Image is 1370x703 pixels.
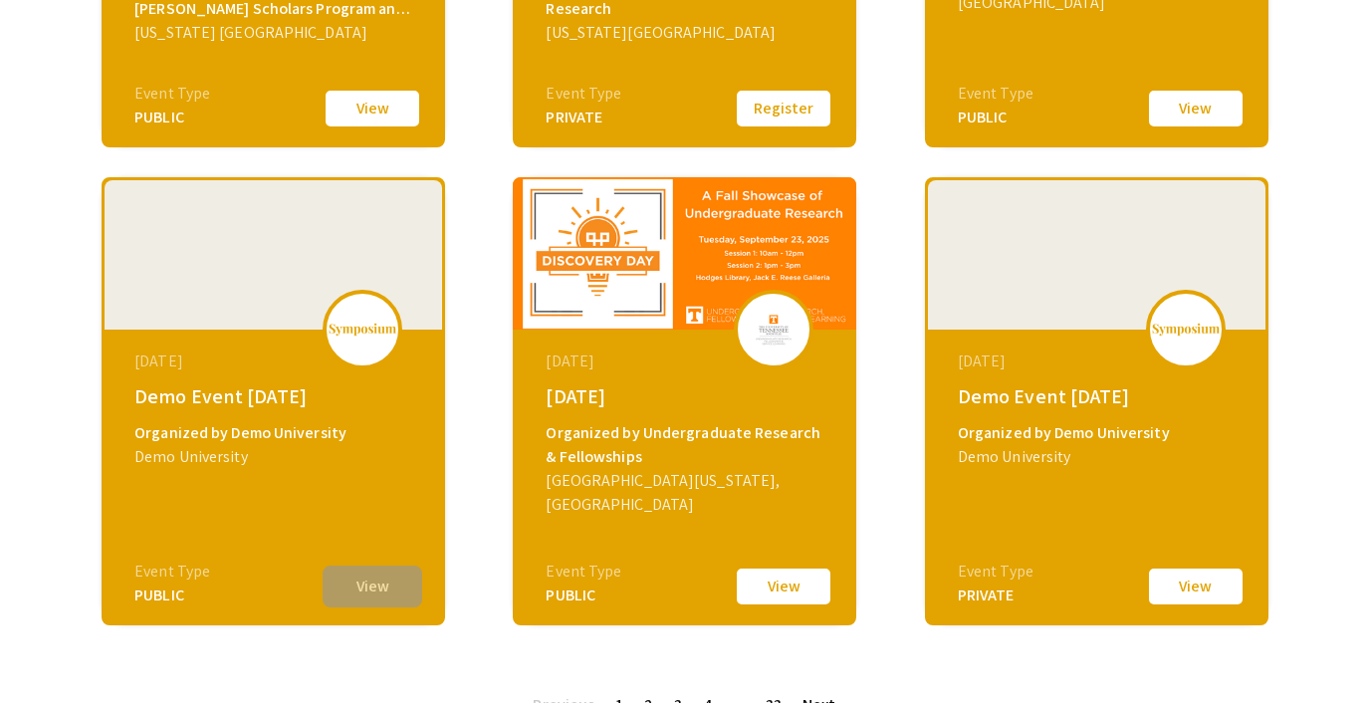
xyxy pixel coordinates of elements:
button: View [734,566,833,607]
img: discovery-day-2025_eventLogo_8ba5b6_.png [744,304,803,353]
div: PUBLIC [134,584,210,607]
div: Event Type [134,82,210,106]
div: PUBLIC [958,106,1033,129]
div: Event Type [134,560,210,584]
div: Organized by Demo University [958,421,1241,445]
img: discovery-day-2025_eventCoverPhoto_44667f__thumb.png [513,177,856,330]
iframe: Chat [15,613,85,688]
div: Event Type [546,560,621,584]
div: [DATE] [134,350,417,373]
button: Register [734,88,833,129]
div: [US_STATE][GEOGRAPHIC_DATA] [546,21,828,45]
div: [DATE] [546,350,828,373]
div: Demo University [134,445,417,469]
div: [US_STATE] [GEOGRAPHIC_DATA] [134,21,417,45]
div: Organized by Undergraduate Research & Fellowships [546,421,828,469]
div: [DATE] [546,381,828,411]
button: View [323,88,422,129]
img: logo_v2.png [1151,323,1221,337]
div: Event Type [958,82,1033,106]
div: PRIVATE [958,584,1033,607]
div: Organized by Demo University [134,421,417,445]
div: [DATE] [958,350,1241,373]
div: PUBLIC [134,106,210,129]
button: View [323,566,422,607]
div: PRIVATE [546,106,621,129]
div: [GEOGRAPHIC_DATA][US_STATE], [GEOGRAPHIC_DATA] [546,469,828,517]
button: View [1146,88,1246,129]
div: Demo University [958,445,1241,469]
div: PUBLIC [546,584,621,607]
img: logo_v2.png [328,323,397,337]
div: Event Type [546,82,621,106]
div: Event Type [958,560,1033,584]
button: View [1146,566,1246,607]
div: Demo Event [DATE] [134,381,417,411]
div: Demo Event [DATE] [958,381,1241,411]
